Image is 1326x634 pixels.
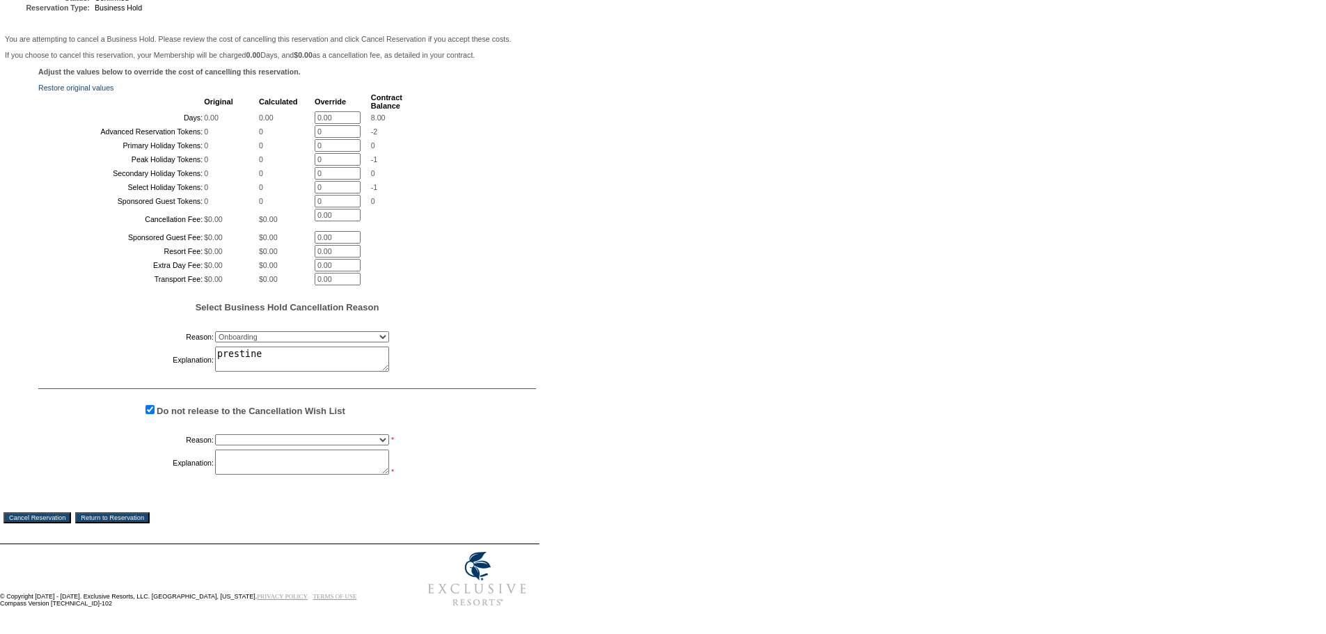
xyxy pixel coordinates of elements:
span: 0 [204,127,208,136]
span: 0 [371,169,375,177]
b: 0.00 [246,51,261,59]
span: 0.00 [259,113,274,122]
td: Cancellation Fee: [40,209,203,230]
td: Advanced Reservation Tokens: [40,125,203,138]
td: Resort Fee: [40,245,203,257]
td: Peak Holiday Tokens: [40,153,203,166]
span: $0.00 [259,275,278,283]
span: $0.00 [259,261,278,269]
b: Original [204,97,233,106]
label: Do not release to the Cancellation Wish List [157,406,345,416]
td: Primary Holiday Tokens: [40,139,203,152]
span: 0 [371,197,375,205]
span: $0.00 [259,247,278,255]
td: Sponsored Guest Fee: [40,231,203,244]
td: Extra Day Fee: [40,259,203,271]
span: 0 [204,155,208,164]
span: 0.00 [204,113,219,122]
span: 0 [259,127,263,136]
span: 0 [204,183,208,191]
p: If you choose to cancel this reservation, your Membership will be charged Days, and as a cancella... [5,51,535,59]
span: 8.00 [371,113,386,122]
b: Contract Balance [371,93,402,110]
td: Days: [40,111,203,124]
span: 0 [259,183,263,191]
td: Explanation: [40,450,214,476]
span: 0 [204,141,208,150]
b: $0.00 [294,51,313,59]
span: $0.00 [204,261,223,269]
td: Select Holiday Tokens: [40,181,203,193]
span: 0 [259,169,263,177]
a: Restore original values [38,84,113,92]
h5: Select Business Hold Cancellation Reason [38,302,536,312]
td: Secondary Holiday Tokens: [40,167,203,180]
input: Cancel Reservation [3,512,71,523]
span: -2 [371,127,377,136]
b: Calculated [259,97,298,106]
b: Override [315,97,346,106]
img: Exclusive Resorts [415,544,539,614]
td: Reservation Type: [6,3,90,12]
td: Sponsored Guest Tokens: [40,195,203,207]
span: $0.00 [204,275,223,283]
span: $0.00 [259,215,278,223]
td: Transport Fee: [40,273,203,285]
b: Adjust the values below to override the cost of cancelling this reservation. [38,68,301,76]
span: 0 [259,155,263,164]
td: Reason: [40,431,214,448]
span: $0.00 [259,233,278,241]
span: Business Hold [95,3,142,12]
td: Explanation: [40,347,214,373]
input: Return to Reservation [75,512,150,523]
span: 0 [259,141,263,150]
td: Reason: [40,328,214,345]
span: $0.00 [204,247,223,255]
a: TERMS OF USE [313,593,357,600]
span: $0.00 [204,215,223,223]
span: -1 [371,183,377,191]
a: PRIVACY POLICY [257,593,308,600]
span: 0 [259,197,263,205]
span: 0 [204,169,208,177]
span: 0 [204,197,208,205]
span: $0.00 [204,233,223,241]
p: You are attempting to cancel a Business Hold. Please review the cost of cancelling this reservati... [5,35,535,43]
span: -1 [371,155,377,164]
span: 0 [371,141,375,150]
